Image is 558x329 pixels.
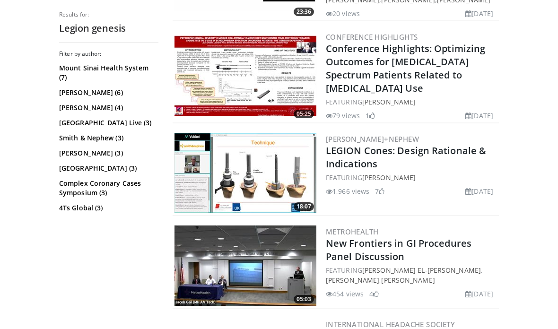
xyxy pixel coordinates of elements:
[294,295,314,303] span: 05:03
[59,11,158,18] p: Results for:
[362,266,481,275] a: [PERSON_NAME] El-[PERSON_NAME]
[326,265,497,285] div: FEATURING , ,
[59,63,156,82] a: Mount Sinai Health System (7)
[369,289,379,299] li: 4
[326,42,485,95] a: Conference Highlights: Optimizing Outcomes for [MEDICAL_DATA] Spectrum Patients Related to [MEDIC...
[174,133,316,213] img: 2cd200ae-8112-455c-b7fe-c89cf8badadf.300x170_q85_crop-smart_upscale.jpg
[326,276,379,285] a: [PERSON_NAME]
[326,97,497,107] div: FEATURING
[465,186,493,196] li: [DATE]
[465,9,493,18] li: [DATE]
[362,173,416,182] a: [PERSON_NAME]
[326,144,486,170] a: LEGION Cones: Design Rationale & Indications
[294,202,314,211] span: 18:07
[375,186,384,196] li: 7
[381,276,435,285] a: [PERSON_NAME]
[326,289,364,299] li: 454 views
[59,88,156,97] a: [PERSON_NAME] (6)
[326,237,471,263] a: New Frontiers in GI Procedures Panel Discussion
[294,110,314,118] span: 05:25
[174,35,316,116] a: 05:25
[59,179,156,198] a: Complex Coronary Cases Symposium (3)
[366,111,375,121] li: 1
[362,97,416,106] a: [PERSON_NAME]
[59,22,158,35] h2: Legion genesis
[294,8,314,16] span: 23:36
[59,148,156,158] a: [PERSON_NAME] (3)
[59,164,156,173] a: [GEOGRAPHIC_DATA] (3)
[174,35,316,116] img: 4090dbf3-b482-464a-b94c-999bf20a44a1.300x170_q85_crop-smart_upscale.jpg
[326,173,497,182] div: FEATURING
[59,103,156,113] a: [PERSON_NAME] (4)
[326,111,360,121] li: 79 views
[174,133,316,213] a: 18:07
[326,227,378,236] a: MetroHealth
[326,32,418,42] a: Conference Highlights
[326,9,360,18] li: 20 views
[465,111,493,121] li: [DATE]
[326,320,455,329] a: International Headache Society
[59,50,158,58] h3: Filter by author:
[59,133,156,143] a: Smith & Nephew (3)
[174,225,316,306] a: 05:03
[326,134,419,144] a: [PERSON_NAME]+Nephew
[326,186,369,196] li: 1,966 views
[59,203,156,213] a: 4Ts Global (3)
[59,118,156,128] a: [GEOGRAPHIC_DATA] Live (3)
[465,289,493,299] li: [DATE]
[174,225,316,306] img: 1504164a-9d41-4a55-95d9-7a36ac6d7297.300x170_q85_crop-smart_upscale.jpg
